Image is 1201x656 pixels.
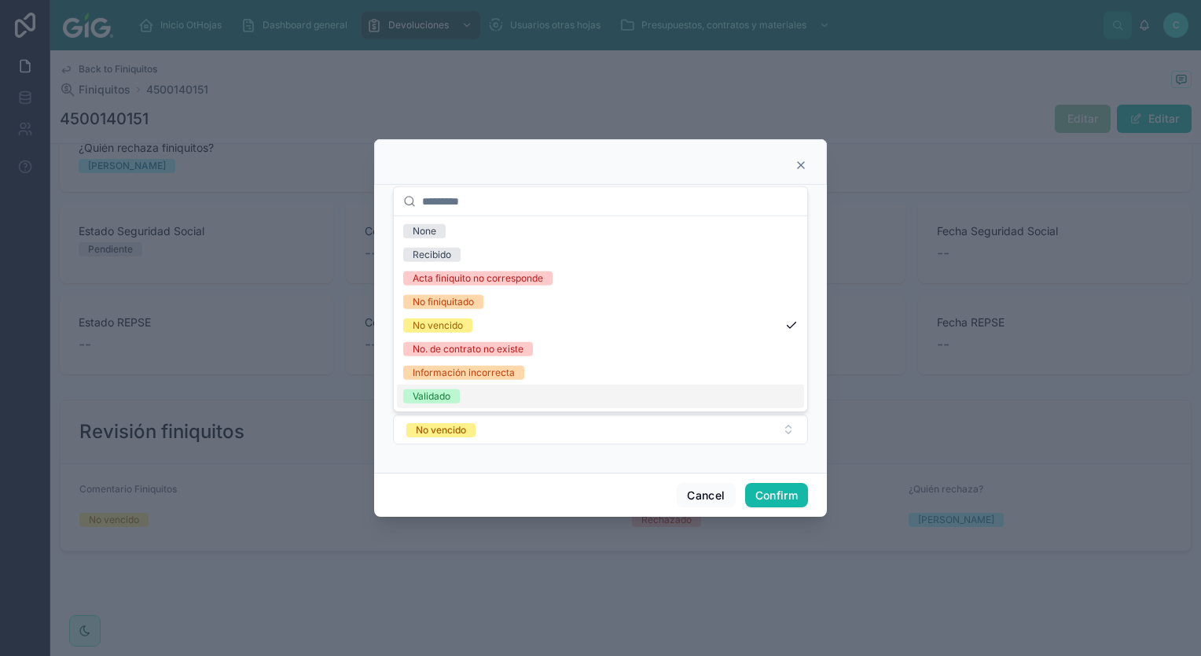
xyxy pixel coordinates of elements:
[413,319,463,333] div: No vencido
[413,271,543,286] div: Acta finiquito no corresponde
[413,248,451,262] div: Recibido
[413,366,515,380] div: Información incorrecta
[413,295,474,309] div: No finiquitado
[413,389,450,404] div: Validado
[393,415,808,444] button: Select Button
[677,483,735,508] button: Cancel
[413,224,436,238] div: None
[413,342,523,356] div: No. de contrato no existe
[745,483,808,508] button: Confirm
[416,423,466,437] div: No vencido
[394,216,807,411] div: Suggestions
